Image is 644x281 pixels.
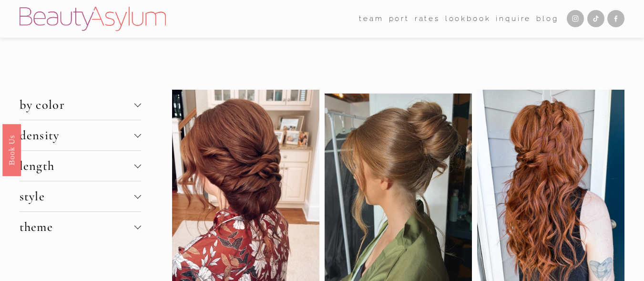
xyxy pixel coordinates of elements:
[359,11,383,26] a: folder dropdown
[2,124,21,176] a: Book Us
[20,120,142,150] button: density
[20,219,135,235] span: theme
[587,10,604,27] a: TikTok
[20,188,135,204] span: style
[20,90,142,120] button: by color
[567,10,584,27] a: Instagram
[20,158,135,174] span: length
[20,181,142,211] button: style
[415,11,440,26] a: Rates
[496,11,531,26] a: Inquire
[607,10,624,27] a: Facebook
[20,127,135,143] span: density
[20,97,135,113] span: by color
[20,151,142,181] button: length
[20,7,166,31] img: Beauty Asylum | Bridal Hair &amp; Makeup Charlotte &amp; Atlanta
[359,12,383,26] span: team
[445,11,491,26] a: Lookbook
[20,212,142,242] button: theme
[536,11,558,26] a: Blog
[389,11,409,26] a: port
